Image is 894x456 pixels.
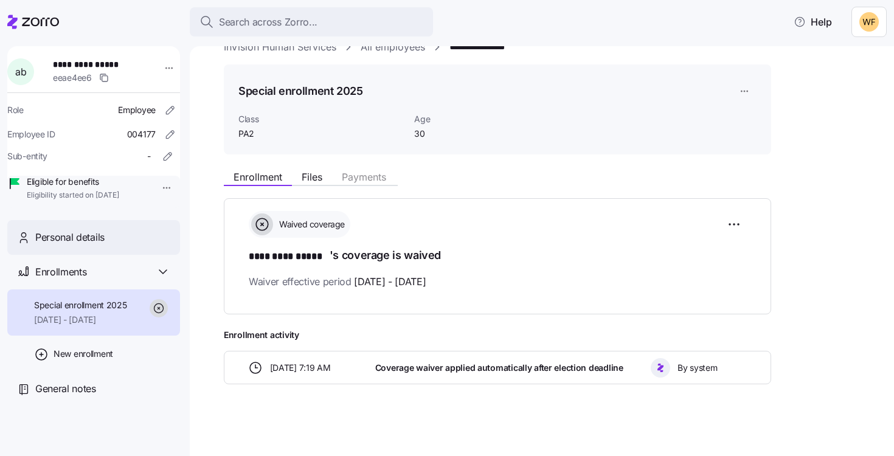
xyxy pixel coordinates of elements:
[249,247,746,264] h1: 's coverage is waived
[34,299,127,311] span: Special enrollment 2025
[53,72,92,84] span: eeae4ee6
[677,362,717,374] span: By system
[354,274,426,289] span: [DATE] - [DATE]
[238,83,363,98] h1: Special enrollment 2025
[859,12,879,32] img: 8adafdde462ffddea829e1adcd6b1844
[7,104,24,116] span: Role
[302,172,322,182] span: Files
[27,190,119,201] span: Eligibility started on [DATE]
[275,218,345,230] span: Waived coverage
[127,128,156,140] span: 004177
[54,348,113,360] span: New enrollment
[219,15,317,30] span: Search across Zorro...
[35,230,105,245] span: Personal details
[34,314,127,326] span: [DATE] - [DATE]
[249,274,426,289] span: Waiver effective period
[224,329,771,341] span: Enrollment activity
[414,128,536,140] span: 30
[375,362,623,374] span: Coverage waiver applied automatically after election deadline
[190,7,433,36] button: Search across Zorro...
[794,15,832,29] span: Help
[35,381,96,396] span: General notes
[342,172,386,182] span: Payments
[361,40,425,55] a: All employees
[7,150,47,162] span: Sub-entity
[118,104,156,116] span: Employee
[270,362,331,374] span: [DATE] 7:19 AM
[7,128,55,140] span: Employee ID
[238,128,404,140] span: PA2
[35,264,86,280] span: Enrollments
[224,40,336,55] a: InVision Human Services
[414,113,536,125] span: Age
[784,10,842,34] button: Help
[15,67,26,77] span: a b
[238,113,404,125] span: Class
[27,176,119,188] span: Eligible for benefits
[147,150,151,162] span: -
[234,172,282,182] span: Enrollment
